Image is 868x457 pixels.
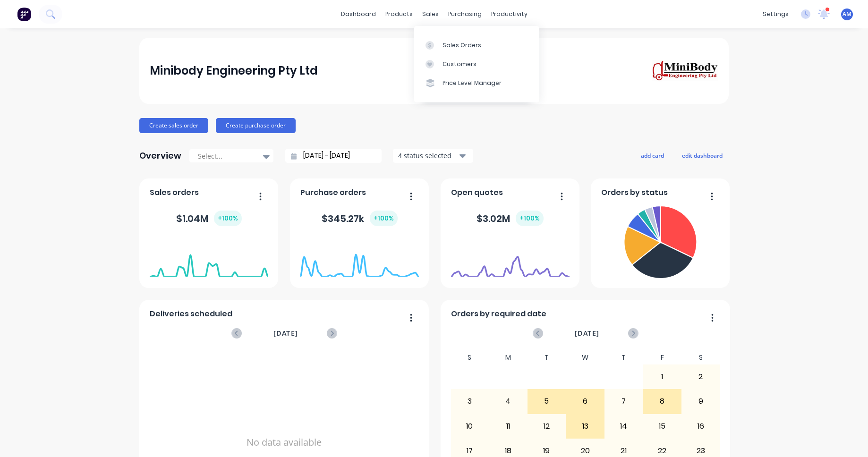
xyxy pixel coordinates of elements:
div: 5 [528,389,566,413]
a: dashboard [336,7,381,21]
div: F [643,351,681,364]
div: 8 [643,389,681,413]
div: S [451,351,489,364]
div: T [604,351,643,364]
span: Purchase orders [300,187,366,198]
span: Orders by status [601,187,668,198]
span: [DATE] [575,328,599,339]
div: Overview [139,146,181,165]
div: $ 345.27k [322,211,398,226]
div: 3 [451,389,489,413]
div: T [528,351,566,364]
button: 4 status selected [393,149,473,163]
span: AM [842,10,851,18]
span: Sales orders [150,187,199,198]
div: settings [758,7,793,21]
div: 10 [451,415,489,438]
div: Minibody Engineering Pty Ltd [150,61,318,80]
div: 4 [489,389,527,413]
button: Create sales order [139,118,208,133]
div: 13 [566,415,604,438]
div: 12 [528,415,566,438]
div: 16 [682,415,720,438]
a: Customers [414,55,539,74]
div: 6 [566,389,604,413]
div: sales [417,7,443,21]
a: Price Level Manager [414,74,539,93]
div: 9 [682,389,720,413]
div: $ 1.04M [176,211,242,226]
div: products [381,7,417,21]
a: Sales Orders [414,35,539,54]
div: M [489,351,528,364]
div: + 100 % [214,211,242,226]
button: add card [635,149,670,161]
button: edit dashboard [676,149,729,161]
span: [DATE] [273,328,298,339]
div: 1 [643,365,681,389]
div: purchasing [443,7,486,21]
button: Create purchase order [216,118,296,133]
img: Factory [17,7,31,21]
div: $ 3.02M [477,211,544,226]
div: 4 status selected [398,151,458,161]
img: Minibody Engineering Pty Ltd [652,60,718,82]
div: 15 [643,415,681,438]
div: + 100 % [516,211,544,226]
div: 11 [489,415,527,438]
div: 14 [605,415,643,438]
span: Orders by required date [451,308,546,320]
div: + 100 % [370,211,398,226]
div: Sales Orders [443,41,481,50]
div: productivity [486,7,532,21]
div: S [681,351,720,364]
div: 2 [682,365,720,389]
div: W [566,351,604,364]
div: Customers [443,60,477,68]
div: Price Level Manager [443,79,502,87]
div: 7 [605,389,643,413]
span: Open quotes [451,187,503,198]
